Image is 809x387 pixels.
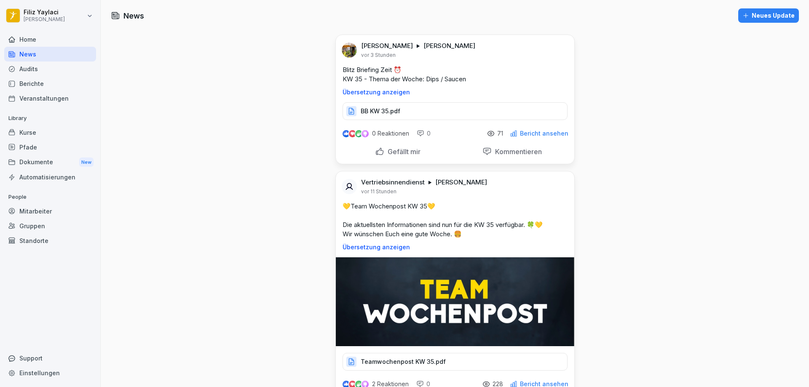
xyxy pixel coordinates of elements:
a: Home [4,32,96,47]
img: like [343,130,349,137]
a: Veranstaltungen [4,91,96,106]
p: Kommentieren [492,147,542,156]
a: Kurse [4,125,96,140]
p: Library [4,112,96,125]
p: Gefällt mir [384,147,421,156]
div: Neues Update [742,11,795,20]
h1: News [123,10,144,21]
p: Übersetzung anzeigen [343,89,568,96]
a: Automatisierungen [4,170,96,184]
a: Teamwochenpost KW 35.pdf [343,360,568,368]
div: Dokumente [4,155,96,170]
img: amnl2ewrb2qdjy2u0icignqm.png [336,257,574,346]
p: [PERSON_NAME] [435,178,487,187]
p: Filiz Yaylaci [24,9,65,16]
p: Übersetzung anzeigen [343,244,568,251]
a: News [4,47,96,61]
img: love [349,131,356,137]
p: Blitz Briefing Zeit ⏰ KW 35 - Thema der Woche: Dips / Saucen [343,65,568,84]
p: vor 11 Stunden [361,188,396,195]
a: Gruppen [4,219,96,233]
a: Standorte [4,233,96,248]
p: People [4,190,96,204]
p: 0 Reaktionen [372,130,409,137]
p: Bericht ansehen [520,130,568,137]
p: [PERSON_NAME] [423,42,475,50]
div: New [79,157,94,167]
p: Vertriebsinnendienst [361,178,425,187]
a: Einstellungen [4,366,96,380]
img: ahtvx1qdgs31qf7oeejj87mb.png [342,43,357,58]
img: celebrate [355,130,362,137]
p: vor 3 Stunden [361,52,396,59]
p: [PERSON_NAME] [24,16,65,22]
p: Teamwochenpost KW 35.pdf [361,358,446,366]
p: 71 [497,130,503,137]
img: inspiring [362,130,369,137]
a: Audits [4,61,96,76]
p: BB KW 35.pdf [361,107,400,115]
button: Neues Update [738,8,799,23]
a: BB KW 35.pdf [343,109,568,118]
a: Mitarbeiter [4,204,96,219]
div: 0 [417,129,431,138]
p: [PERSON_NAME] [361,42,413,50]
p: 💛Team Wochenpost KW 35💛 Die aktuellsten Informationen sind nun für die KW 35 verfügbar. 🍀💛 Wir wü... [343,202,568,239]
a: Pfade [4,140,96,155]
a: Berichte [4,76,96,91]
div: Support [4,351,96,366]
a: DokumenteNew [4,155,96,170]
